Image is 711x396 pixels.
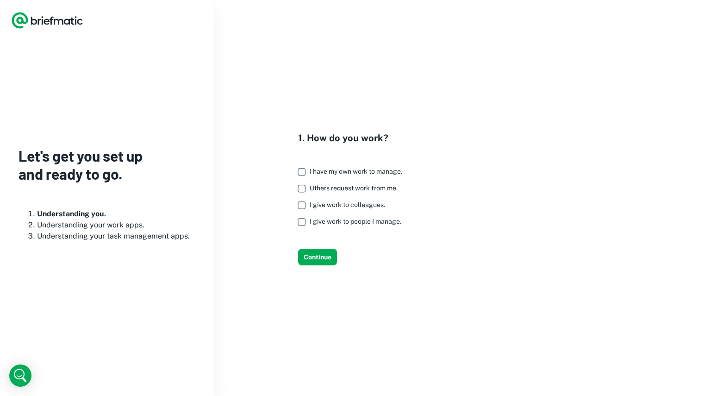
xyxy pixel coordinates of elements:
[37,220,194,231] li: Understanding your work apps.
[298,131,410,145] h4: 1. How do you work?
[19,147,194,182] h3: Let's get you set up and ready to go.
[9,365,31,387] div: Open Intercom Messenger
[310,184,398,192] span: Others request work from me.
[298,249,337,265] button: Continue
[310,201,385,208] span: I give work to colleagues.
[37,231,194,242] li: Understanding your task management apps.
[310,168,402,175] span: I have my own work to manage.
[310,218,401,225] span: I give work to people I manage.
[37,209,106,218] b: Understanding you.
[11,11,83,30] a: Logo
